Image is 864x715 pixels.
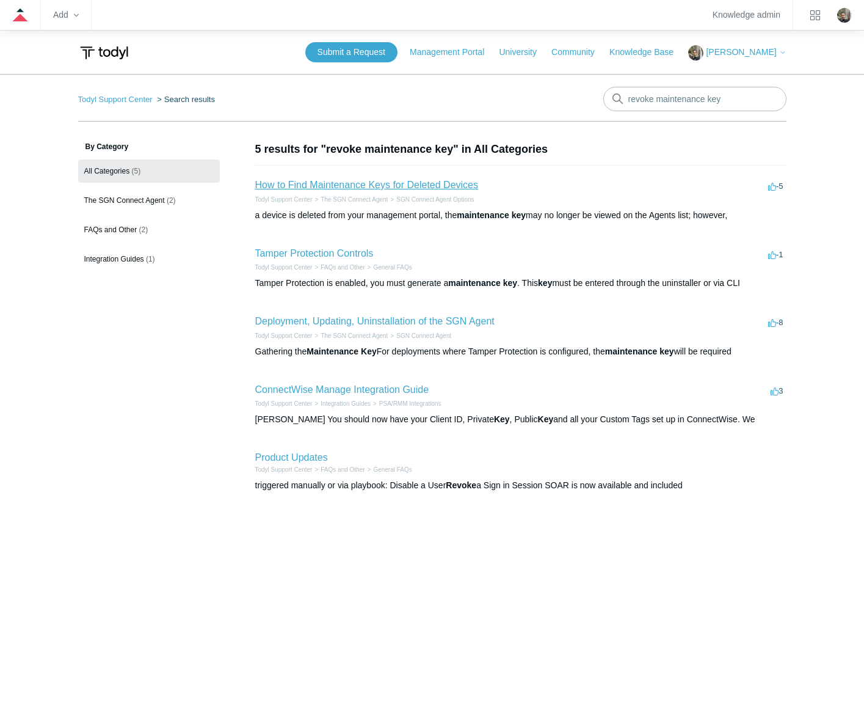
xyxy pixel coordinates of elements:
[305,42,398,62] a: Submit a Request
[713,12,780,18] a: Knowledge admin
[312,263,365,272] li: FAQs and Other
[255,180,479,190] a: How to Find Maintenance Keys for Deleted Devices
[255,209,786,222] div: a device is deleted from your management portal, the may no longer be viewed on the Agents list; ...
[78,159,220,183] a: All Categories (5)
[84,255,144,263] span: Integration Guides
[255,248,374,258] a: Tamper Protection Controls
[53,12,79,18] zd-hc-trigger: Add
[255,479,786,492] div: triggered manually or via playbook: Disable a User a Sign in Session SOAR is now available and in...
[78,42,130,64] img: Todyl Support Center Help Center home page
[373,466,412,473] a: General FAQs
[365,465,412,474] li: General FAQs
[410,46,496,59] a: Management Portal
[167,196,176,205] span: (2)
[396,332,451,339] a: SGN Connect Agent
[321,196,388,203] a: The SGN Connect Agent
[255,465,313,474] li: Todyl Support Center
[706,47,776,57] span: [PERSON_NAME]
[146,255,155,263] span: (1)
[388,195,474,204] li: SGN Connect Agent Options
[371,399,441,408] li: PSA/RMM Integrations
[255,384,429,395] a: ConnectWise Manage Integration Guide
[255,331,313,340] li: Todyl Support Center
[321,332,388,339] a: The SGN Connect Agent
[373,264,412,271] a: General FAQs
[132,167,141,175] span: (5)
[771,386,783,395] span: 3
[312,399,371,408] li: Integration Guides
[396,196,474,203] a: SGN Connect Agent Options
[78,248,220,271] a: Integration Guides (1)
[255,413,786,426] div: [PERSON_NAME] You should now have your Client ID, Private , Public and all your Custom Tags set u...
[837,8,852,23] img: user avatar
[605,346,658,356] em: maintenance
[255,264,313,271] a: Todyl Support Center
[255,332,313,339] a: Todyl Support Center
[837,8,852,23] zd-hc-trigger: Click your profile icon to open the profile menu
[255,195,313,204] li: Todyl Support Center
[255,316,495,326] a: Deployment, Updating, Uninstallation of the SGN Agent
[255,400,313,407] a: Todyl Support Center
[768,318,783,327] span: -8
[448,278,501,288] em: maintenance
[365,263,412,272] li: General FAQs
[78,95,155,104] li: Todyl Support Center
[457,210,509,220] em: maintenance
[78,189,220,212] a: The SGN Connect Agent (2)
[768,250,783,259] span: -1
[84,226,137,234] span: FAQs and Other
[255,466,313,473] a: Todyl Support Center
[84,167,130,175] span: All Categories
[538,414,554,424] em: Key
[312,195,388,204] li: The SGN Connect Agent
[388,331,451,340] li: SGN Connect Agent
[361,346,377,356] em: Key
[255,277,786,290] div: Tamper Protection is enabled, you must generate a . This must be entered through the uninstaller ...
[503,278,517,288] em: key
[321,400,371,407] a: Integration Guides
[78,95,153,104] a: Todyl Support Center
[312,465,365,474] li: FAQs and Other
[255,141,786,158] h1: 5 results for "revoke maintenance key" in All Categories
[446,480,476,490] em: Revoke
[659,346,673,356] em: key
[321,264,365,271] a: FAQs and Other
[321,466,365,473] a: FAQs and Other
[154,95,215,104] li: Search results
[307,346,358,356] em: Maintenance
[78,218,220,241] a: FAQs and Other (2)
[255,263,313,272] li: Todyl Support Center
[379,400,441,407] a: PSA/RMM Integrations
[603,87,786,111] input: Search
[255,399,313,408] li: Todyl Support Center
[255,196,313,203] a: Todyl Support Center
[139,226,148,234] span: (2)
[538,278,552,288] em: key
[551,46,607,59] a: Community
[494,414,510,424] em: Key
[84,196,165,205] span: The SGN Connect Agent
[255,452,328,463] a: Product Updates
[255,345,786,358] div: Gathering the For deployments where Tamper Protection is configured, the will be required
[499,46,548,59] a: University
[512,210,526,220] em: key
[688,45,786,61] button: [PERSON_NAME]
[609,46,686,59] a: Knowledge Base
[768,182,783,191] span: -5
[78,141,220,152] h3: By Category
[312,331,388,340] li: The SGN Connect Agent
